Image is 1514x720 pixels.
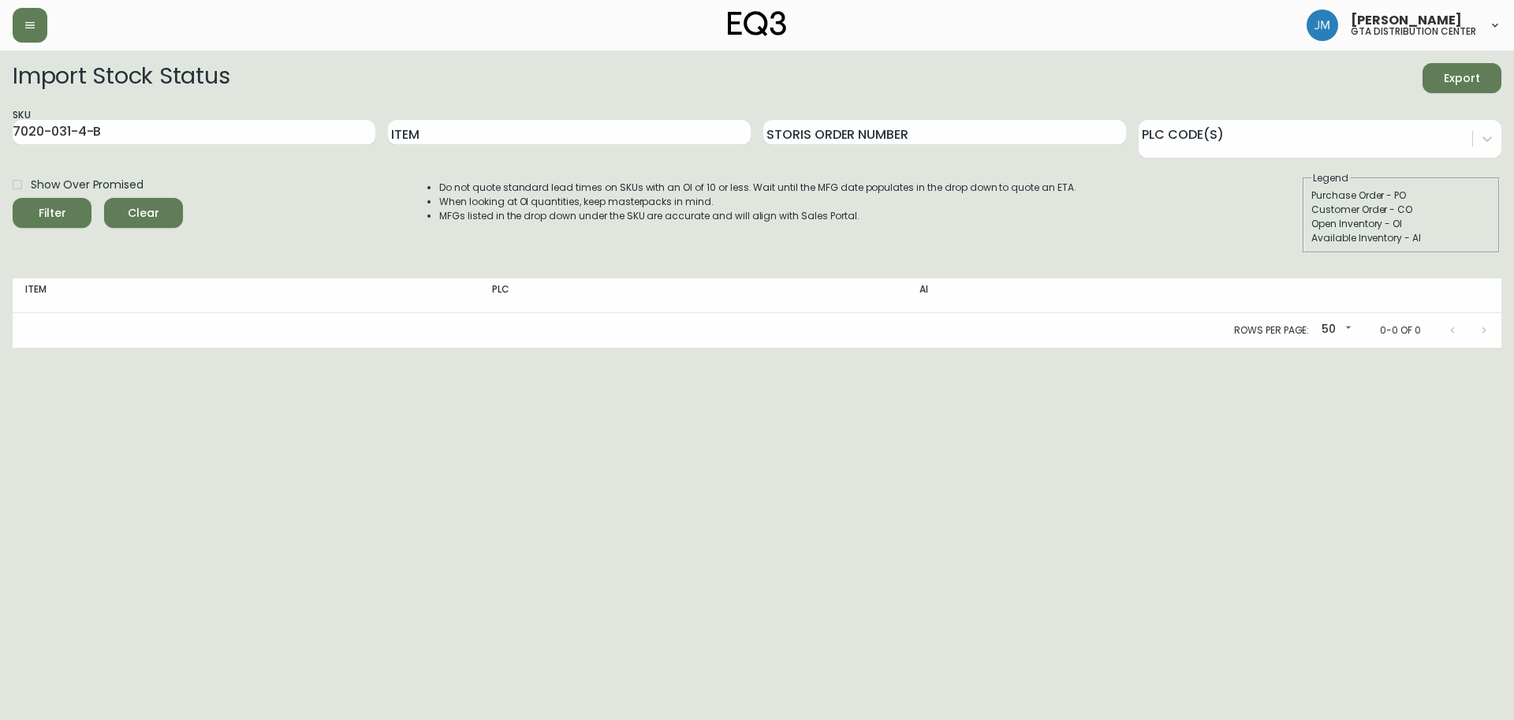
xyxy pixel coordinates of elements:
button: Clear [104,198,183,228]
div: Filter [39,203,66,223]
th: Item [13,278,479,313]
span: Clear [117,203,170,223]
p: 0-0 of 0 [1380,323,1421,338]
h2: Import Stock Status [13,63,229,93]
div: 50 [1315,317,1355,343]
p: Rows per page: [1234,323,1309,338]
div: Available Inventory - AI [1311,231,1491,245]
img: 2cdbd3c8c9ccc0274d5e3008010c224e [1307,9,1338,41]
div: Purchase Order - PO [1311,188,1491,203]
span: Show Over Promised [31,177,144,193]
button: Export [1423,63,1501,93]
div: Customer Order - CO [1311,203,1491,217]
th: AI [907,278,1247,313]
button: Filter [13,198,91,228]
div: Open Inventory - OI [1311,217,1491,231]
span: [PERSON_NAME] [1351,14,1462,27]
span: Export [1435,69,1489,88]
th: PLC [479,278,907,313]
img: logo [728,11,786,36]
li: Do not quote standard lead times on SKUs with an OI of 10 or less. Wait until the MFG date popula... [439,181,1076,195]
li: When looking at OI quantities, keep masterpacks in mind. [439,195,1076,209]
h5: gta distribution center [1351,27,1476,36]
legend: Legend [1311,171,1350,185]
li: MFGs listed in the drop down under the SKU are accurate and will align with Sales Portal. [439,209,1076,223]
